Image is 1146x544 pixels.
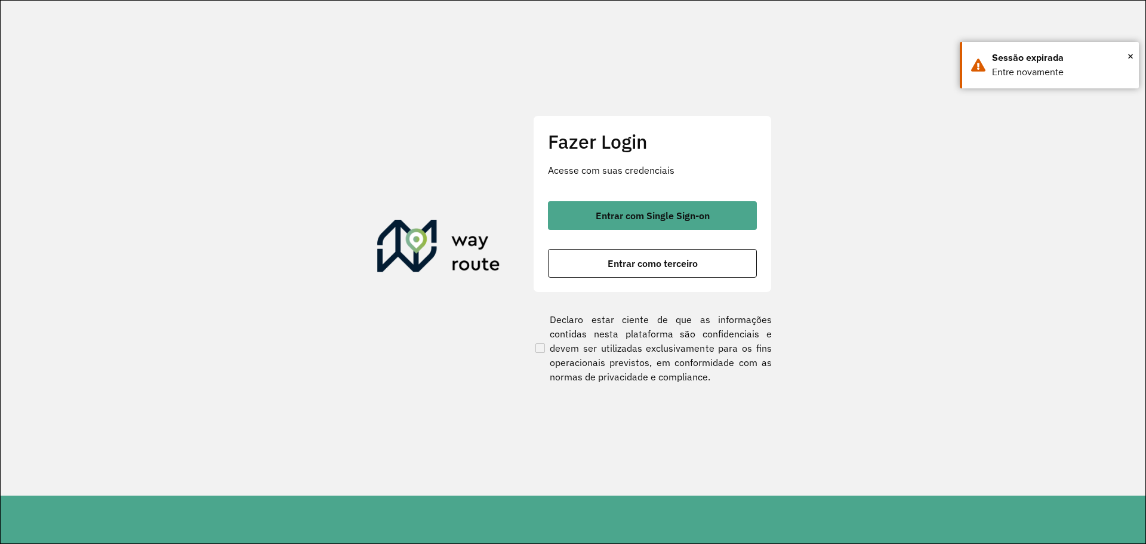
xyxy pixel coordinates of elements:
span: Entrar com Single Sign-on [596,211,710,220]
label: Declaro estar ciente de que as informações contidas nesta plataforma são confidenciais e devem se... [533,312,772,384]
button: button [548,249,757,278]
img: Roteirizador AmbevTech [377,220,500,277]
button: Close [1127,47,1133,65]
span: Entrar como terceiro [608,259,698,268]
span: × [1127,47,1133,65]
div: Sessão expirada [992,51,1130,65]
div: Entre novamente [992,65,1130,79]
h2: Fazer Login [548,130,757,153]
p: Acesse com suas credenciais [548,163,757,177]
button: button [548,201,757,230]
